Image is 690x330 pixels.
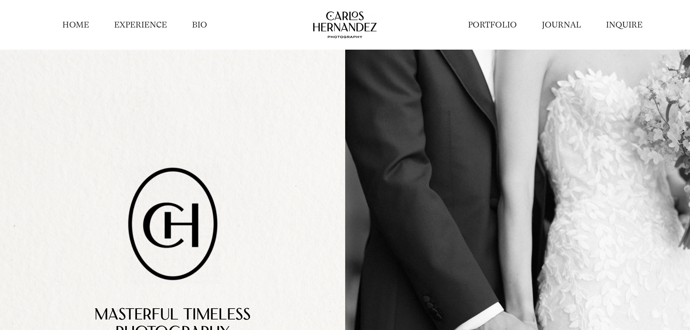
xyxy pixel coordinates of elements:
a: EXPERIENCE [114,19,167,30]
a: HOME [62,19,89,30]
a: BIO [192,19,207,30]
a: JOURNAL [542,19,581,30]
a: INQUIRE [606,19,643,30]
span: Masterful TimelEss [95,308,251,324]
a: PORTFOLIO [468,19,517,30]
